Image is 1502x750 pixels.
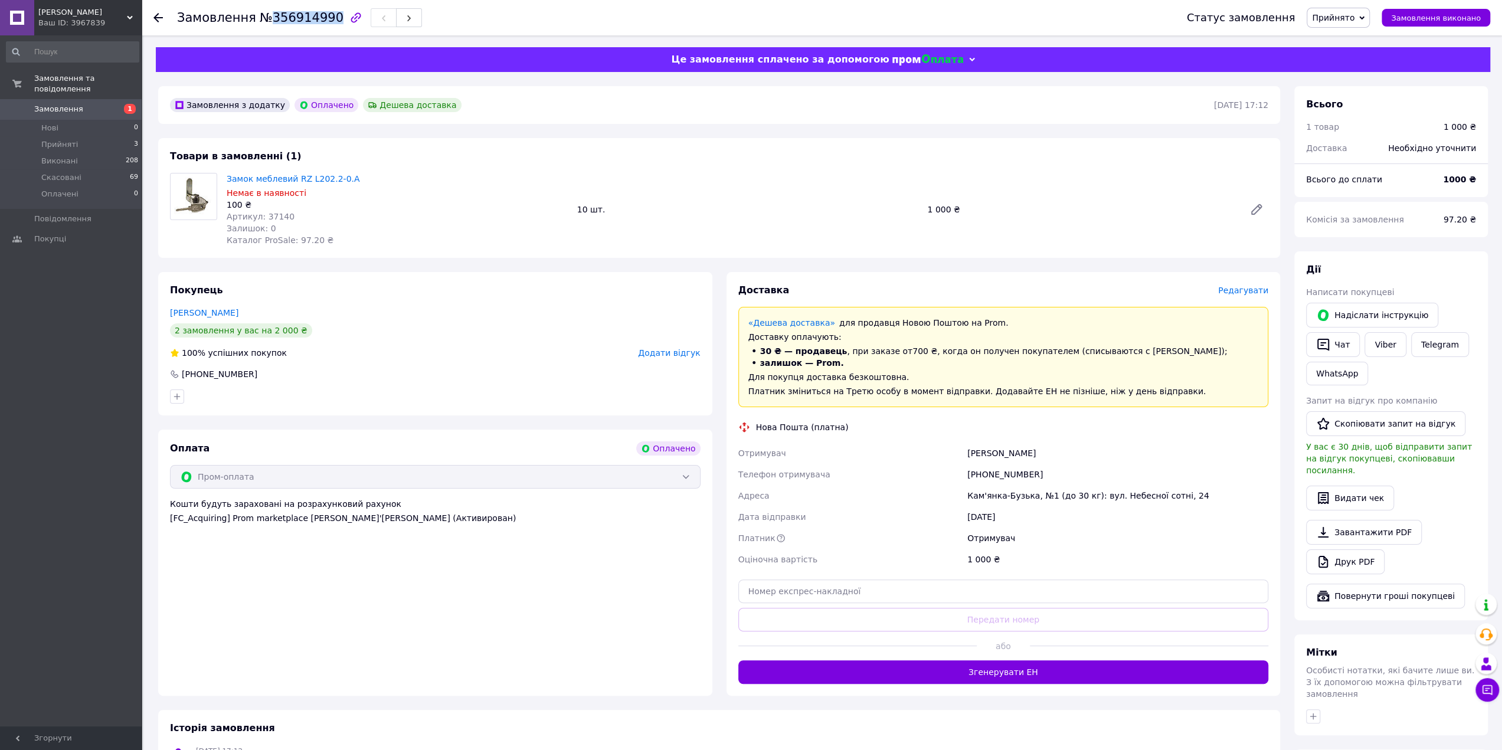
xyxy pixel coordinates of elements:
[738,284,790,296] span: Доставка
[294,98,358,112] div: Оплачено
[126,156,138,166] span: 208
[170,150,302,162] span: Товари в замовленні (1)
[738,491,770,500] span: Адреса
[1306,99,1343,110] span: Всього
[34,214,91,224] span: Повідомлення
[1444,215,1476,224] span: 97.20 ₴
[1364,332,1406,357] a: Viber
[1444,121,1476,133] div: 1 000 ₴
[748,371,1259,383] div: Для покупця доставка безкоштовна.
[1306,175,1382,184] span: Всього до сплати
[38,18,142,28] div: Ваш ID: 3967839
[753,421,852,433] div: Нова Пошта (платна)
[170,323,312,338] div: 2 замовлення у вас на 2 000 ₴
[1214,100,1268,110] time: [DATE] 17:12
[965,464,1271,485] div: [PHONE_NUMBER]
[181,368,258,380] div: [PHONE_NUMBER]
[738,512,806,522] span: Дата відправки
[170,512,701,524] div: [FC_Acquiring] Prom marketplace [PERSON_NAME]'[PERSON_NAME] (Активирован)
[38,7,127,18] span: Світ Замків
[738,660,1269,684] button: Згенерувати ЕН
[748,317,1259,329] div: для продавця Новою Поштою на Prom.
[1312,13,1354,22] span: Прийнято
[34,73,142,94] span: Замовлення та повідомлення
[1306,647,1337,658] span: Мітки
[153,12,163,24] div: Повернутися назад
[965,528,1271,549] div: Отримувач
[965,506,1271,528] div: [DATE]
[41,189,78,199] span: Оплачені
[41,156,78,166] span: Виконані
[1306,396,1437,405] span: Запит на відгук про компанію
[965,549,1271,570] div: 1 000 ₴
[738,533,775,543] span: Платник
[1382,9,1490,27] button: Замовлення виконано
[134,139,138,150] span: 3
[1306,215,1404,224] span: Комісія за замовлення
[182,348,205,358] span: 100%
[1475,678,1499,702] button: Чат з покупцем
[227,212,294,221] span: Артикул: 37140
[1306,442,1472,475] span: У вас є 30 днів, щоб відправити запит на відгук покупцеві, скопіювавши посилання.
[260,11,343,25] span: №356914990
[170,443,210,454] span: Оплата
[1218,286,1268,295] span: Редагувати
[1306,411,1465,436] button: Скопіювати запит на відгук
[227,174,360,184] a: Замок меблевий RZ L202.2-0.A
[170,284,223,296] span: Покупець
[738,579,1269,603] input: Номер експрес-накладної
[130,172,138,183] span: 69
[170,498,701,524] div: Кошти будуть зараховані на розрахунковий рахунок
[572,201,923,218] div: 10 шт.
[748,345,1259,357] li: , при заказе от 700 ₴ , когда он получен покупателем (списываются с [PERSON_NAME]);
[227,235,333,245] span: Каталог ProSale: 97.20 ₴
[1306,549,1385,574] a: Друк PDF
[1391,14,1481,22] span: Замовлення виконано
[171,173,217,220] img: Замок меблевий RZ L202.2-0.A
[1306,584,1465,608] button: Повернути гроші покупцеві
[134,189,138,199] span: 0
[227,199,568,211] div: 100 ₴
[1306,122,1339,132] span: 1 товар
[748,318,835,327] a: «Дешева доставка»
[170,722,275,733] span: Історія замовлення
[1306,666,1474,699] span: Особисті нотатки, які бачите лише ви. З їх допомогою можна фільтрувати замовлення
[170,347,287,359] div: успішних покупок
[363,98,461,112] div: Дешева доставка
[1306,332,1360,357] button: Чат
[1306,287,1394,297] span: Написати покупцеві
[1187,12,1295,24] div: Статус замовлення
[638,348,700,358] span: Додати відгук
[748,331,1259,343] div: Доставку оплачують:
[671,54,889,65] span: Це замовлення сплачено за допомогою
[965,443,1271,464] div: [PERSON_NAME]
[41,139,78,150] span: Прийняті
[41,172,81,183] span: Скасовані
[738,448,786,458] span: Отримувач
[760,346,847,356] span: 30 ₴ — продавець
[1306,303,1438,327] button: Надіслати інструкцію
[738,555,817,564] span: Оціночна вартість
[965,485,1271,506] div: Кам'янка-Бузька, №1 (до 30 кг): вул. Небесної сотні, 24
[922,201,1240,218] div: 1 000 ₴
[124,104,136,114] span: 1
[1443,175,1476,184] b: 1000 ₴
[977,640,1030,652] span: або
[1306,264,1321,275] span: Дії
[738,470,830,479] span: Телефон отримувача
[134,123,138,133] span: 0
[1306,486,1394,510] button: Видати чек
[177,11,256,25] span: Замовлення
[892,54,963,65] img: evopay logo
[1245,198,1268,221] a: Редагувати
[1306,143,1347,153] span: Доставка
[227,224,276,233] span: Залишок: 0
[34,104,83,114] span: Замовлення
[170,98,290,112] div: Замовлення з додатку
[227,188,306,198] span: Немає в наявності
[1306,520,1422,545] a: Завантажити PDF
[170,308,238,317] a: [PERSON_NAME]
[34,234,66,244] span: Покупці
[748,385,1259,397] div: Платник зміниться на Третю особу в момент відправки. Додавайте ЕН не пізніше, ніж у день відправки.
[6,41,139,63] input: Пошук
